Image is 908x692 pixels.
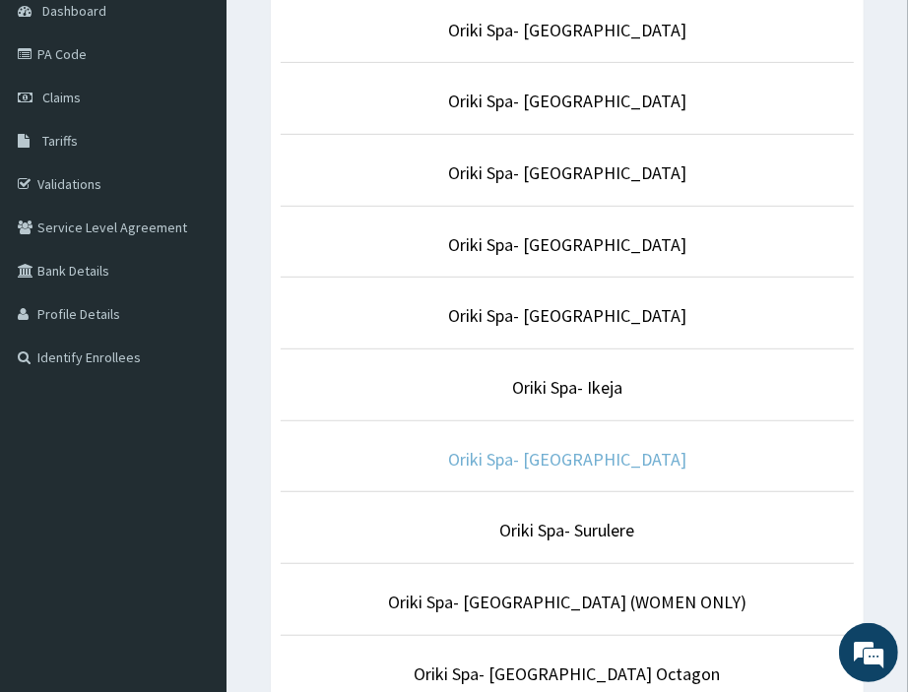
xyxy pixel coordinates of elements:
a: Oriki Spa- [GEOGRAPHIC_DATA] [448,304,686,327]
a: Oriki Spa- [GEOGRAPHIC_DATA] [448,448,686,471]
a: Oriki Spa- Surulere [500,519,635,541]
span: Dashboard [42,2,106,20]
a: Oriki Spa- [GEOGRAPHIC_DATA] (WOMEN ONLY) [388,591,746,613]
a: Oriki Spa- [GEOGRAPHIC_DATA] [448,233,686,256]
a: Oriki Spa- [GEOGRAPHIC_DATA] Octagon [415,662,721,685]
a: Oriki Spa- [GEOGRAPHIC_DATA] [448,19,686,41]
span: Claims [42,89,81,106]
a: Oriki Spa- Ikeja [512,376,622,399]
span: Tariffs [42,132,78,150]
a: Oriki Spa- [GEOGRAPHIC_DATA] [448,161,686,184]
a: Oriki Spa- [GEOGRAPHIC_DATA] [448,90,686,112]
